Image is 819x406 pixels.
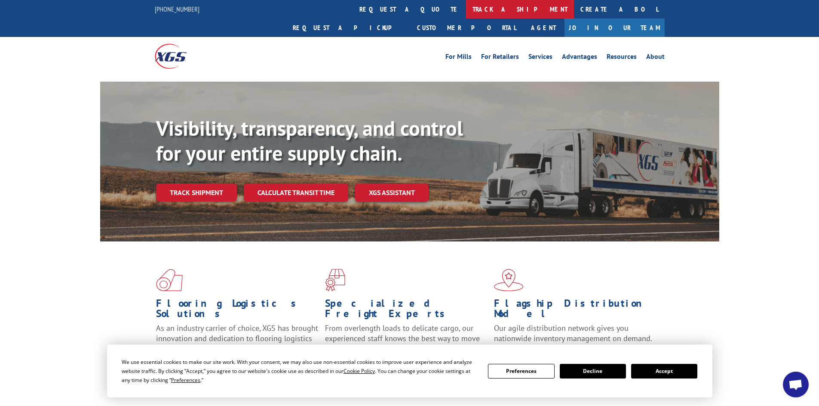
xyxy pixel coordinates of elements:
[607,53,637,63] a: Resources
[171,376,200,384] span: Preferences
[488,364,554,379] button: Preferences
[156,115,463,166] b: Visibility, transparency, and control for your entire supply chain.
[528,53,552,63] a: Services
[155,5,199,13] a: [PHONE_NUMBER]
[494,269,524,291] img: xgs-icon-flagship-distribution-model-red
[481,53,519,63] a: For Retailers
[325,323,488,361] p: From overlength loads to delicate cargo, our experienced staff knows the best way to move your fr...
[564,18,665,37] a: Join Our Team
[244,183,348,202] a: Calculate transit time
[156,298,319,323] h1: Flooring Logistics Solutions
[646,53,665,63] a: About
[156,183,237,201] a: Track shipment
[522,18,564,37] a: Agent
[344,367,375,375] span: Cookie Policy
[783,372,809,397] div: Open chat
[325,269,345,291] img: xgs-icon-focused-on-flooring-red
[494,298,656,323] h1: Flagship Distribution Model
[445,53,472,63] a: For Mills
[411,18,522,37] a: Customer Portal
[562,53,597,63] a: Advantages
[122,357,478,385] div: We use essential cookies to make our site work. With your consent, we may also use non-essential ...
[631,364,697,379] button: Accept
[156,323,318,354] span: As an industry carrier of choice, XGS has brought innovation and dedication to flooring logistics...
[325,298,488,323] h1: Specialized Freight Experts
[494,323,652,343] span: Our agile distribution network gives you nationwide inventory management on demand.
[355,183,429,202] a: XGS ASSISTANT
[286,18,411,37] a: Request a pickup
[560,364,626,379] button: Decline
[156,269,183,291] img: xgs-icon-total-supply-chain-intelligence-red
[107,345,712,397] div: Cookie Consent Prompt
